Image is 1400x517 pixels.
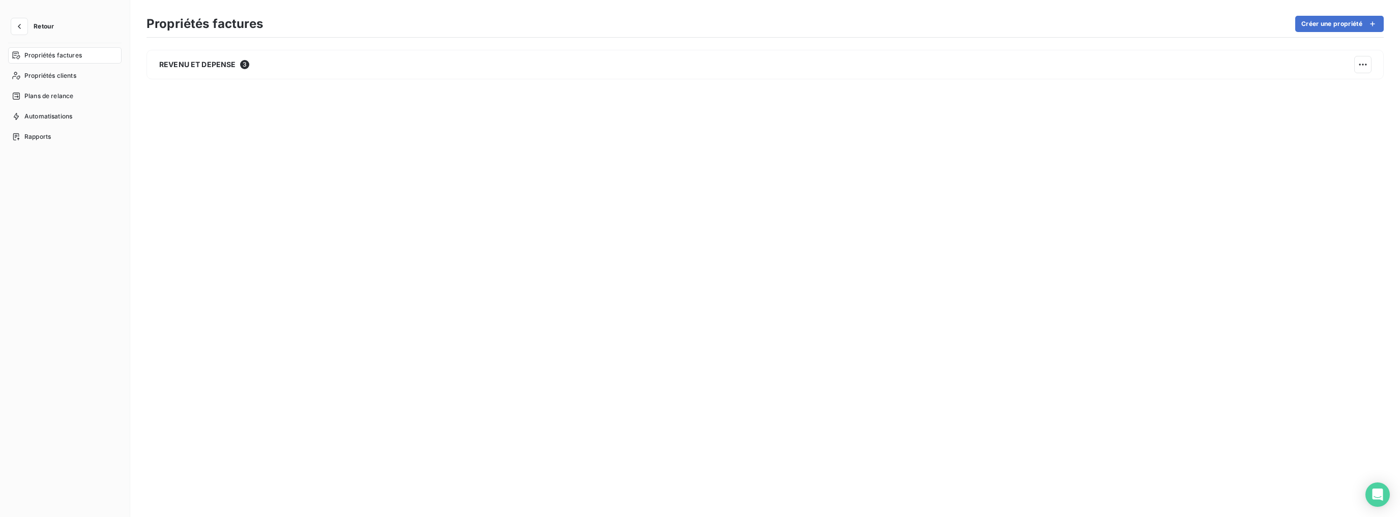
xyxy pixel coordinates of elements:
span: Propriétés clients [24,71,76,80]
button: Retour [8,18,62,35]
a: Plans de relance [8,88,122,104]
div: Open Intercom Messenger [1365,482,1390,507]
a: Automatisations [8,108,122,125]
a: Propriétés factures [8,47,122,64]
span: REVENU ET DEPENSE [159,59,236,70]
a: Propriétés clients [8,68,122,84]
span: Retour [34,23,54,29]
span: Plans de relance [24,92,73,101]
span: 3 [240,60,249,69]
span: Rapports [24,132,51,141]
span: Propriétés factures [24,51,82,60]
h3: Propriétés factures [147,15,263,33]
a: Rapports [8,129,122,145]
span: Automatisations [24,112,72,121]
button: Créer une propriété [1295,16,1384,32]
